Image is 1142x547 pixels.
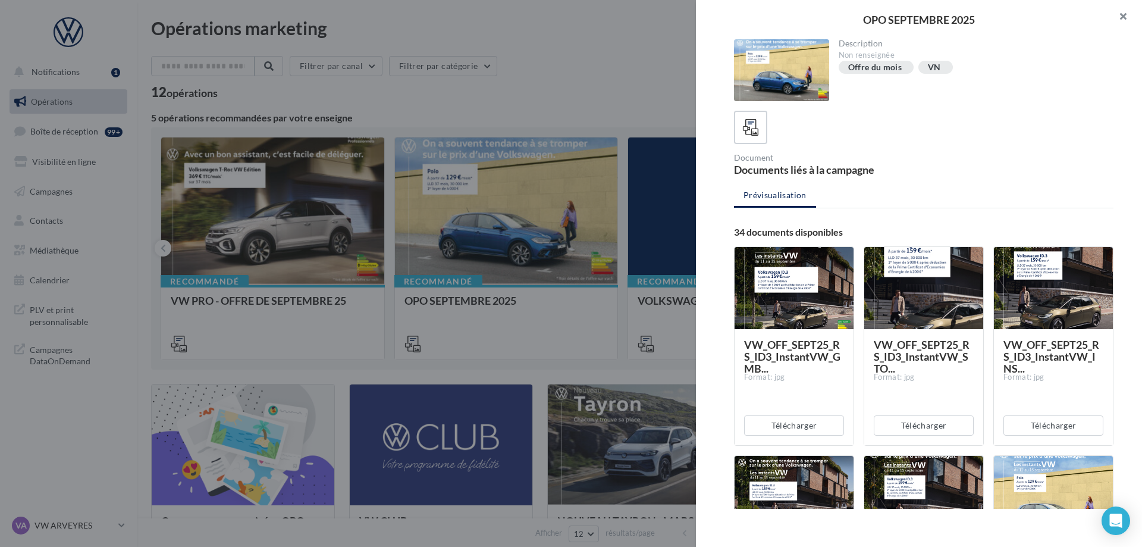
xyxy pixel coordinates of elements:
div: OPO SEPTEMBRE 2025 [715,14,1123,25]
div: Non renseignée [839,50,1105,61]
div: 34 documents disponibles [734,227,1113,237]
button: Télécharger [874,415,974,436]
div: Format: jpg [744,372,844,383]
button: Télécharger [744,415,844,436]
div: Offre du mois [848,63,902,72]
div: Document [734,154,919,162]
span: VW_OFF_SEPT25_RS_ID3_InstantVW_GMB... [744,338,840,375]
div: Documents liés à la campagne [734,164,919,175]
div: Description [839,39,1105,48]
div: Open Intercom Messenger [1102,507,1130,535]
button: Télécharger [1003,415,1103,436]
div: VN [928,63,941,72]
div: Format: jpg [1003,372,1103,383]
span: VW_OFF_SEPT25_RS_ID3_InstantVW_STO... [874,338,970,375]
span: VW_OFF_SEPT25_RS_ID3_InstantVW_INS... [1003,338,1099,375]
div: Format: jpg [874,372,974,383]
